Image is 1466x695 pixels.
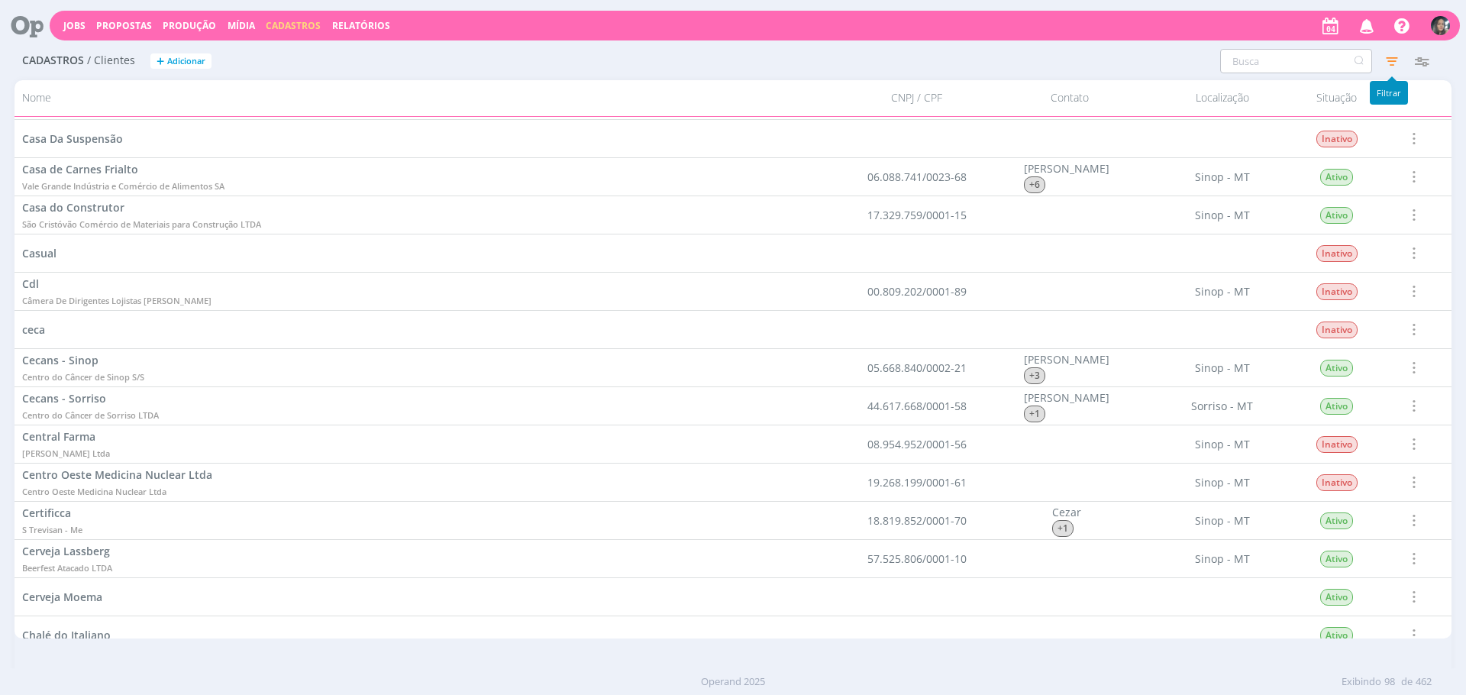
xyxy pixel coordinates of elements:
span: Ativo [1320,207,1353,224]
span: Propostas [96,19,152,32]
span: Casa Da Suspensão [22,131,123,146]
a: Casa de Carnes FrialtoVale Grande Indústria e Comércio de Alimentos SA [22,161,224,193]
div: 00.809.202/0001-89 [841,273,993,310]
span: Sinop - MT [1195,475,1250,490]
span: Exibindo [1342,674,1381,690]
span: [PERSON_NAME] Ltda [22,448,110,459]
div: 08.954.952/0001-56 [841,425,993,463]
span: Cezar [1052,505,1081,519]
div: Nome [15,85,841,112]
a: Centro Oeste Medicina Nuclear LtdaCentro Oeste Medicina Nuclear Ltda [22,467,212,499]
span: Sinop - MT [1195,208,1250,222]
span: Inativo [1316,436,1358,453]
a: Cecans - SinopCentro do Câncer de Sinop S/S [22,352,144,384]
a: Jobs [63,19,86,32]
span: Cecans - Sorriso [22,391,106,406]
span: Ativo [1320,589,1353,606]
span: Ativo [1320,627,1353,644]
span: Chalé do Italiano [22,628,111,642]
input: Busca [1220,49,1372,73]
span: 98 [1384,674,1395,690]
a: Casa do ConstrutorSão Cristóvão Comércio de Materiais para Construção LTDA [22,199,261,231]
span: Ativo [1320,551,1353,567]
span: Sinop - MT [1195,513,1250,528]
span: Cecans - Sinop [22,353,98,367]
button: Cadastros [261,20,325,32]
div: Filtrar [1370,81,1408,105]
span: S Trevisan - Me [22,524,82,535]
a: Mídia [228,19,255,32]
button: Relatórios [328,20,395,32]
a: CertificcaS Trevisan - Me [22,505,82,537]
span: [PERSON_NAME] [1024,352,1109,367]
div: CNPJ / CPF [841,85,993,112]
span: Ativo [1320,398,1353,415]
span: Cerveja Lassberg [22,544,110,558]
span: Sinop - MT [1195,437,1250,451]
span: Beerfest Atacado LTDA [22,562,112,574]
a: CdlCâmera De Dirigentes Lojistas [PERSON_NAME] [22,276,212,308]
span: Ativo [1320,512,1353,529]
span: Central Farma [22,429,95,444]
div: 44.617.668/0001-58 [841,387,993,425]
div: Situação [1299,85,1375,112]
span: [PERSON_NAME] [1024,390,1109,405]
span: +1 [1052,520,1074,537]
span: São Cristóvão Comércio de Materiais para Construção LTDA [22,218,261,230]
div: 17.329.759/0001-15 [841,196,993,234]
span: Inativo [1316,474,1358,491]
a: Produção [163,19,216,32]
button: Propostas [92,20,157,32]
span: Sinop - MT [1195,360,1250,375]
a: Cerveja Moema [22,589,102,605]
a: Cerveja LassbergBeerfest Atacado LTDA [22,543,112,575]
span: ceca [22,322,45,337]
span: Sinop - MT [1195,170,1250,184]
a: Chalé do Italiano [22,627,111,643]
button: Mídia [223,20,260,32]
span: [PERSON_NAME] [1024,161,1109,176]
span: Sinop - MT [1195,284,1250,299]
button: +Adicionar [150,53,212,69]
span: Cadastros [22,54,84,67]
img: A [1431,16,1450,35]
span: / Clientes [87,54,135,67]
span: Sinop - MT [1195,551,1250,566]
span: Centro Oeste Medicina Nuclear Ltda [22,486,166,497]
span: de [1401,674,1413,690]
a: Cecans - SorrisoCentro do Câncer de Sorriso LTDA [22,390,159,422]
span: 462 [1416,674,1432,690]
span: Cadastros [266,19,321,32]
span: Certificca [22,506,71,520]
span: Vale Grande Indústria e Comércio de Alimentos SA [22,180,224,192]
span: Casual [22,246,57,260]
div: Localização [1146,85,1299,112]
div: Contato [993,85,1146,112]
span: Câmera De Dirigentes Lojistas [PERSON_NAME] [22,295,212,306]
span: +1 [1024,406,1045,422]
span: Sorriso - MT [1191,399,1253,413]
span: Centro Oeste Medicina Nuclear Ltda [22,467,212,482]
a: Relatórios [332,19,390,32]
span: Ativo [1320,360,1353,377]
span: Cerveja Moema [22,590,102,604]
button: A [1430,12,1451,39]
span: Centro do Câncer de Sinop S/S [22,371,144,383]
button: Produção [158,20,221,32]
span: Inativo [1316,131,1358,147]
span: Inativo [1316,283,1358,300]
span: Cdl [22,276,39,291]
div: 19.268.199/0001-61 [841,464,993,501]
a: Casual [22,245,57,261]
div: 18.819.852/0001-70 [841,502,993,539]
span: Inativo [1316,245,1358,262]
a: Casa Da Suspensão [22,131,123,147]
a: ceca [22,322,45,338]
span: +3 [1024,367,1045,384]
div: 05.668.840/0002-21 [841,349,993,386]
span: Ativo [1320,169,1353,186]
span: Casa do Construtor [22,200,124,215]
span: Centro do Câncer de Sorriso LTDA [22,409,159,421]
span: +6 [1024,176,1045,193]
div: 06.088.741/0023-68 [841,158,993,196]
